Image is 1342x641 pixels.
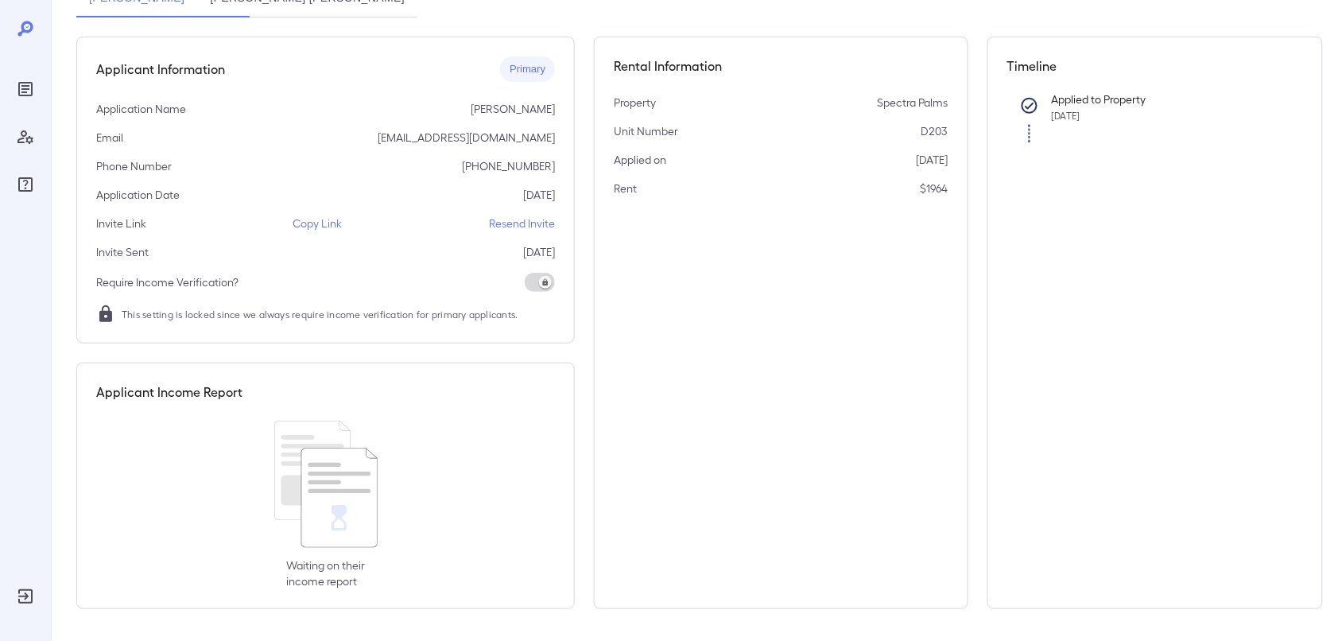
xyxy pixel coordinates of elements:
p: Rent [614,181,637,196]
p: Unit Number [614,123,678,139]
span: Primary [500,62,555,77]
span: [DATE] [1052,110,1080,121]
p: Property [614,95,656,111]
p: D203 [921,123,948,139]
p: $1964 [921,181,948,196]
p: [EMAIL_ADDRESS][DOMAIN_NAME] [378,130,555,146]
h5: Applicant Information [96,60,225,79]
div: Log Out [13,584,38,609]
div: Manage Users [13,124,38,150]
p: [DATE] [917,152,948,168]
p: Invite Sent [96,244,149,260]
p: Resend Invite [489,216,555,231]
p: Spectra Palms [878,95,948,111]
p: Copy Link [293,216,343,231]
p: Phone Number [96,158,172,174]
p: Email [96,130,123,146]
h5: Rental Information [614,56,948,76]
p: Application Date [96,187,180,203]
p: [DATE] [523,187,555,203]
p: [PERSON_NAME] [471,101,555,117]
p: Invite Link [96,216,146,231]
div: Reports [13,76,38,102]
p: Application Name [96,101,186,117]
p: Waiting on their income report [286,557,365,589]
p: [PHONE_NUMBER] [462,158,555,174]
p: Require Income Verification? [96,274,239,290]
div: FAQ [13,172,38,197]
p: Applied on [614,152,666,168]
p: [DATE] [523,244,555,260]
span: This setting is locked since we always require income verification for primary applicants. [122,306,518,322]
p: Applied to Property [1052,91,1278,107]
h5: Applicant Income Report [96,383,242,402]
h5: Timeline [1007,56,1303,76]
